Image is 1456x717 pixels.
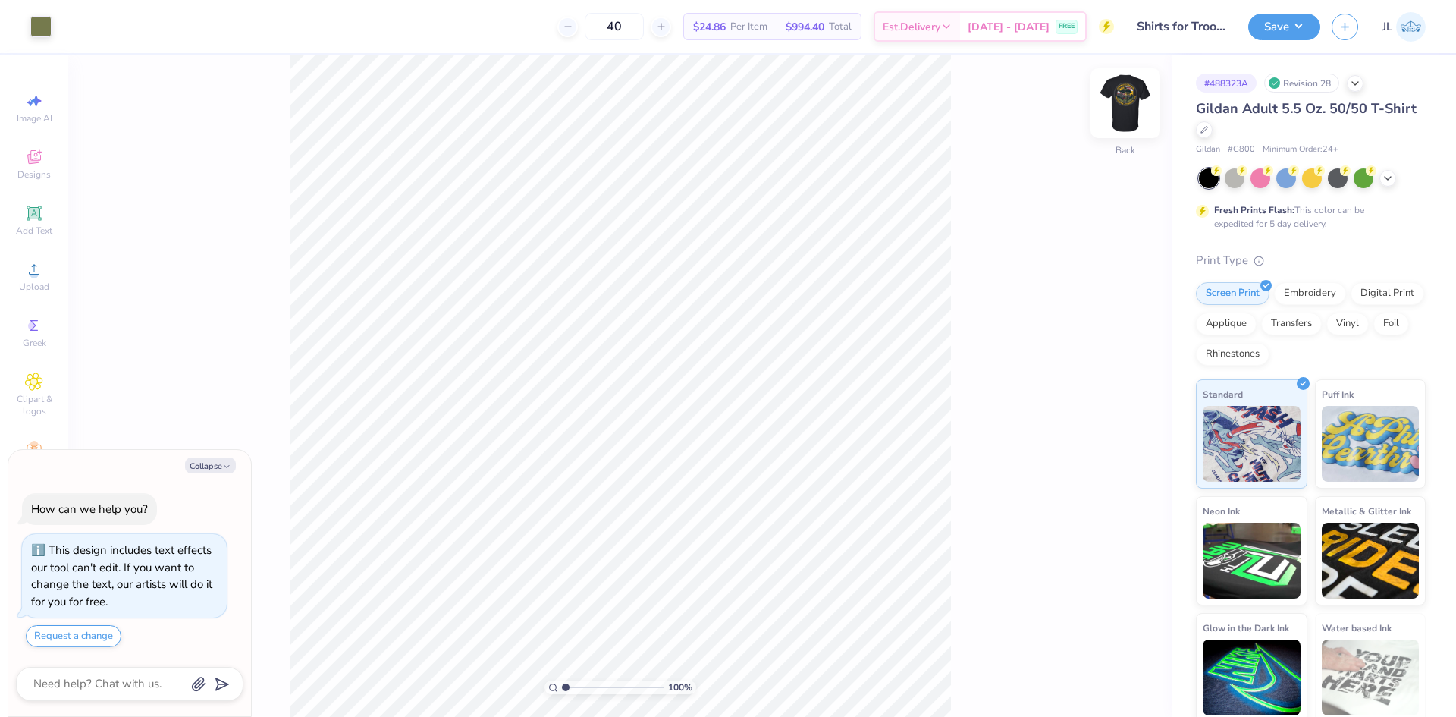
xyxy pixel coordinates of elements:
span: Puff Ink [1322,386,1354,402]
span: Metallic & Glitter Ink [1322,503,1411,519]
input: – – [585,13,644,40]
img: Jairo Laqui [1396,12,1426,42]
span: Gildan Adult 5.5 Oz. 50/50 T-Shirt [1196,99,1417,118]
span: FREE [1059,21,1075,32]
span: # G800 [1228,143,1255,156]
div: Transfers [1261,313,1322,335]
input: Untitled Design [1125,11,1237,42]
span: Glow in the Dark Ink [1203,620,1289,636]
div: Applique [1196,313,1257,335]
span: Total [829,19,852,35]
img: Neon Ink [1203,523,1301,599]
div: Vinyl [1326,313,1369,335]
img: Metallic & Glitter Ink [1322,523,1420,599]
span: Designs [17,168,51,181]
div: Screen Print [1196,282,1269,305]
div: Revision 28 [1264,74,1339,93]
div: Back [1116,143,1135,157]
span: $24.86 [693,19,726,35]
a: JL [1382,12,1426,42]
img: Back [1095,73,1156,134]
div: How can we help you? [31,502,148,517]
span: Gildan [1196,143,1220,156]
button: Collapse [185,458,236,473]
img: Standard [1203,406,1301,482]
div: # 488323A [1196,74,1257,93]
span: 100 % [668,681,692,694]
span: JL [1382,18,1392,36]
span: Clipart & logos [8,393,61,417]
strong: Fresh Prints Flash: [1214,204,1294,216]
button: Request a change [26,625,121,647]
span: Water based Ink [1322,620,1392,636]
div: This color can be expedited for 5 day delivery. [1214,203,1401,231]
span: $994.40 [786,19,824,35]
div: Rhinestones [1196,343,1269,366]
div: Digital Print [1351,282,1424,305]
img: Glow in the Dark Ink [1203,640,1301,715]
span: Neon Ink [1203,503,1240,519]
span: Est. Delivery [883,19,940,35]
span: Upload [19,281,49,293]
div: Foil [1373,313,1409,335]
img: Water based Ink [1322,640,1420,715]
span: Greek [23,337,46,349]
img: Puff Ink [1322,406,1420,482]
span: Add Text [16,225,52,237]
div: This design includes text effects our tool can't edit. If you want to change the text, our artist... [31,542,212,609]
span: [DATE] - [DATE] [968,19,1050,35]
span: Image AI [17,112,52,124]
span: Standard [1203,386,1243,402]
span: Minimum Order: 24 + [1263,143,1338,156]
div: Print Type [1196,252,1426,269]
button: Save [1248,14,1320,40]
span: Per Item [730,19,767,35]
div: Embroidery [1274,282,1346,305]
